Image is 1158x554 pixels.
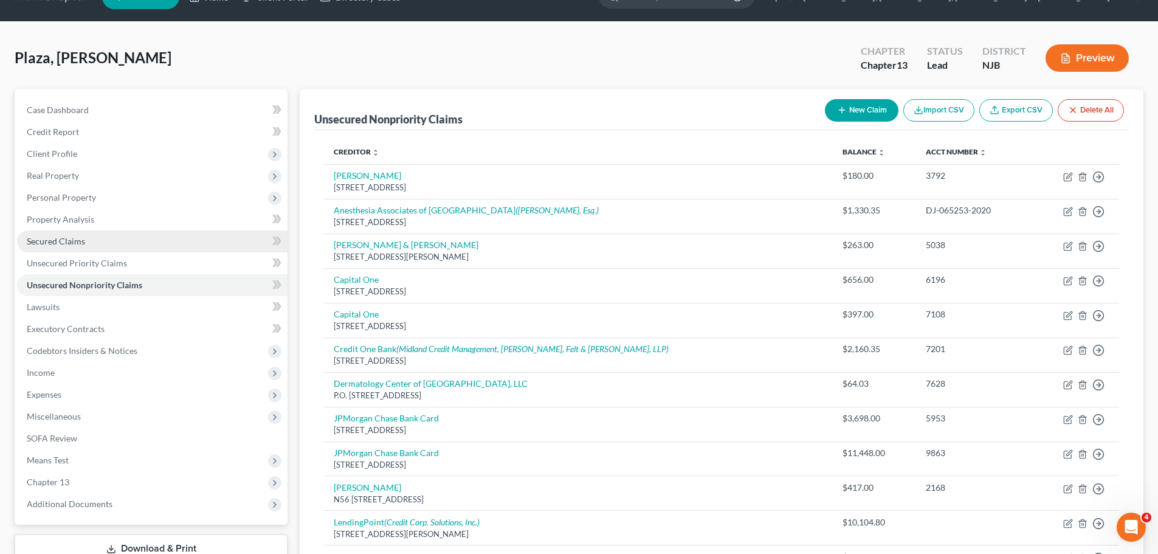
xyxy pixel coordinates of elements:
[334,344,669,354] a: Credit One Bank(Midland Credit Management, [PERSON_NAME], Felt & [PERSON_NAME], LLP)
[334,147,379,156] a: Creditor unfold_more
[27,214,94,224] span: Property Analysis
[926,204,1021,216] div: DJ-065253-2020
[1046,44,1129,72] button: Preview
[334,216,822,228] div: [STREET_ADDRESS]
[843,516,907,528] div: $10,104.80
[843,343,907,355] div: $2,160.35
[861,44,908,58] div: Chapter
[979,99,1053,122] a: Export CSV
[982,58,1026,72] div: NJB
[515,205,599,215] i: ([PERSON_NAME], Esq.)
[27,411,81,421] span: Miscellaneous
[843,147,885,156] a: Balance unfold_more
[334,459,822,471] div: [STREET_ADDRESS]
[334,413,439,423] a: JPMorgan Chase Bank Card
[843,274,907,286] div: $656.00
[927,58,963,72] div: Lead
[27,367,55,378] span: Income
[843,308,907,320] div: $397.00
[334,528,822,540] div: [STREET_ADDRESS][PERSON_NAME]
[926,308,1021,320] div: 7108
[334,182,822,193] div: [STREET_ADDRESS]
[843,378,907,390] div: $64.03
[1058,99,1124,122] button: Delete All
[27,236,85,246] span: Secured Claims
[334,274,379,285] a: Capital One
[334,286,822,297] div: [STREET_ADDRESS]
[334,390,822,401] div: P.O. [STREET_ADDRESS]
[396,344,669,354] i: (Midland Credit Management, [PERSON_NAME], Felt & [PERSON_NAME], LLP)
[843,204,907,216] div: $1,330.35
[334,309,379,319] a: Capital One
[334,424,822,436] div: [STREET_ADDRESS]
[17,318,288,340] a: Executory Contracts
[334,378,528,389] a: Dermatology Center of [GEOGRAPHIC_DATA], LLC
[334,355,822,367] div: [STREET_ADDRESS]
[27,389,61,400] span: Expenses
[27,280,142,290] span: Unsecured Nonpriority Claims
[843,412,907,424] div: $3,698.00
[982,44,1026,58] div: District
[334,494,822,505] div: N56 [STREET_ADDRESS]
[1142,513,1151,522] span: 4
[17,99,288,121] a: Case Dashboard
[27,499,112,509] span: Additional Documents
[15,49,171,66] span: Plaza, [PERSON_NAME]
[926,147,987,156] a: Acct Number unfold_more
[27,345,137,356] span: Codebtors Insiders & Notices
[861,58,908,72] div: Chapter
[897,59,908,71] span: 13
[27,324,105,334] span: Executory Contracts
[27,302,60,312] span: Lawsuits
[27,170,79,181] span: Real Property
[926,239,1021,251] div: 5038
[27,126,79,137] span: Credit Report
[926,170,1021,182] div: 3792
[979,149,987,156] i: unfold_more
[843,170,907,182] div: $180.00
[926,378,1021,390] div: 7628
[334,482,401,493] a: [PERSON_NAME]
[927,44,963,58] div: Status
[903,99,974,122] button: Import CSV
[825,99,898,122] button: New Claim
[843,482,907,494] div: $417.00
[27,192,96,203] span: Personal Property
[384,517,480,527] i: (Credit Corp. Solutions, Inc.)
[27,105,89,115] span: Case Dashboard
[334,320,822,332] div: [STREET_ADDRESS]
[17,296,288,318] a: Lawsuits
[27,258,127,268] span: Unsecured Priority Claims
[27,433,77,443] span: SOFA Review
[17,209,288,230] a: Property Analysis
[334,448,439,458] a: JPMorgan Chase Bank Card
[372,149,379,156] i: unfold_more
[926,274,1021,286] div: 6196
[926,447,1021,459] div: 9863
[843,447,907,459] div: $11,448.00
[334,251,822,263] div: [STREET_ADDRESS][PERSON_NAME]
[17,274,288,296] a: Unsecured Nonpriority Claims
[926,412,1021,424] div: 5953
[926,482,1021,494] div: 2168
[334,517,480,527] a: LendingPoint(Credit Corp. Solutions, Inc.)
[843,239,907,251] div: $263.00
[926,343,1021,355] div: 7201
[17,252,288,274] a: Unsecured Priority Claims
[27,455,69,465] span: Means Test
[17,121,288,143] a: Credit Report
[878,149,885,156] i: unfold_more
[27,148,77,159] span: Client Profile
[27,477,69,487] span: Chapter 13
[1117,513,1146,542] iframe: Intercom live chat
[334,170,401,181] a: [PERSON_NAME]
[334,205,599,215] a: Anesthesia Associates of [GEOGRAPHIC_DATA]([PERSON_NAME], Esq.)
[334,240,478,250] a: [PERSON_NAME] & [PERSON_NAME]
[17,428,288,449] a: SOFA Review
[17,230,288,252] a: Secured Claims
[314,112,463,126] div: Unsecured Nonpriority Claims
